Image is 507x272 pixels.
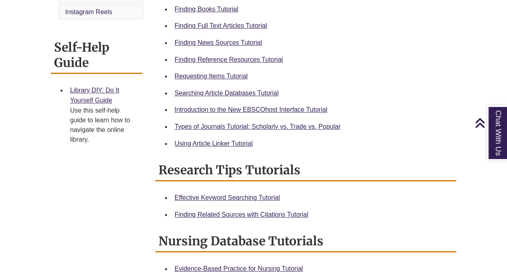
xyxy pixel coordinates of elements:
[175,22,267,29] a: Finding Full Text Articles Tutorial
[175,265,303,272] a: Evidence-Based Practice for Nursing Tutorial
[155,231,457,252] h2: Nursing Database Tutorials
[175,73,248,80] a: Requesting Items Tutorial
[175,123,341,130] a: Types of Journals Tutorial: Scholarly vs. Trade vs. Popular
[475,117,505,128] a: Back to Top
[175,211,309,218] a: Finding Related Sources with Citations Tutorial
[155,160,457,181] h2: Research Tips Tutorials
[175,140,253,147] a: Using Article Linker Tutorial
[65,8,113,15] a: Instagram Reels
[175,194,280,201] a: Effective Keyword Searching Tutorial
[175,39,262,46] a: Finding News Sources Tutorial
[175,6,238,13] a: Finding Books Tutorial
[175,90,279,96] a: Searching Article Databases Tutorial
[175,106,328,113] a: Introduction to the New EBSCOhost Interface Tutorial
[51,37,142,74] h2: Self-Help Guide
[70,106,136,144] div: Use this self-help guide to learn how to navigate the online library.
[70,87,119,104] a: Library DIY: Do It Yourself Guide
[175,56,283,63] a: Finding Reference Resources Tutorial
